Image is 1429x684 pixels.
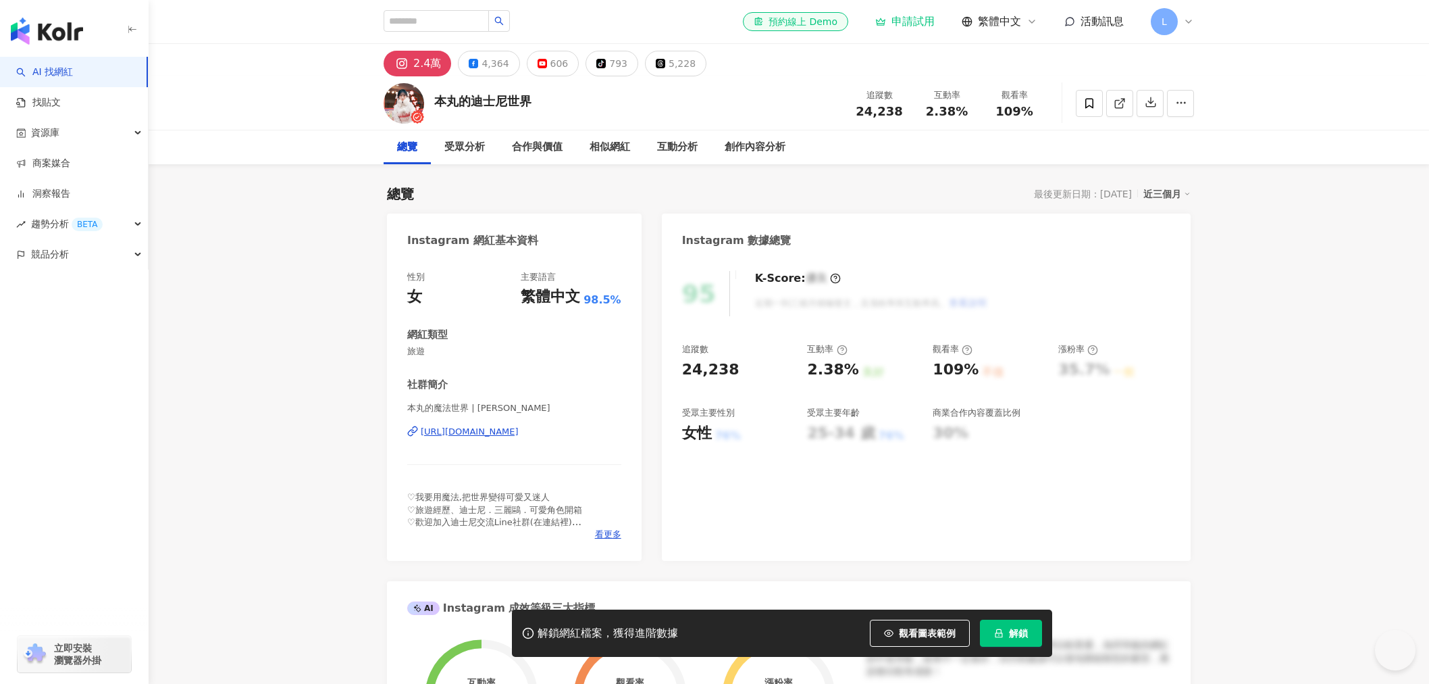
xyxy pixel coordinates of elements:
[387,185,414,203] div: 總覽
[54,642,101,666] span: 立即安裝 瀏覽器外掛
[933,360,979,381] div: 109%
[527,51,579,76] button: 606
[856,104,902,118] span: 24,238
[899,628,956,639] span: 觀看圖表範例
[384,83,424,124] img: KOL Avatar
[854,89,905,102] div: 追蹤數
[609,54,627,73] div: 793
[16,96,61,109] a: 找貼文
[590,139,630,155] div: 相似網紅
[407,492,582,564] span: ♡我要用魔法,把世界變得可愛又迷人 ♡旅遊經歷、迪士尼．三麗鷗．可愛角色開箱 ♡歡迎加入迪士尼交流Line社群(在連結裡) ♡合作請私訊或Email來信 [PERSON_NAME][EMAIL_...
[407,378,448,392] div: 社群簡介
[407,602,440,615] div: AI
[407,233,538,248] div: Instagram 網紅基本資料
[397,139,417,155] div: 總覽
[586,51,638,76] button: 793
[933,407,1020,419] div: 商業合作內容覆蓋比例
[512,139,563,155] div: 合作與價值
[18,636,131,673] a: chrome extension立即安裝 瀏覽器外掛
[669,54,696,73] div: 5,228
[755,271,841,286] div: K-Score :
[682,423,712,444] div: 女性
[1081,15,1124,28] span: 活動訊息
[926,105,968,118] span: 2.38%
[682,343,708,356] div: 追蹤數
[1162,14,1167,29] span: L
[407,601,595,616] div: Instagram 成效等級三大指標
[1009,628,1028,639] span: 解鎖
[807,343,847,356] div: 互動率
[16,220,26,229] span: rise
[413,54,441,73] div: 2.4萬
[980,620,1042,647] button: 解鎖
[725,139,785,155] div: 創作內容分析
[31,209,103,239] span: 趨勢分析
[1058,343,1098,356] div: 漲粉率
[807,360,858,381] div: 2.38%
[407,426,621,438] a: [URL][DOMAIN_NAME]
[583,293,621,308] span: 98.5%
[1143,185,1191,203] div: 近三個月
[989,89,1040,102] div: 觀看率
[521,287,580,308] div: 繁體中文
[521,271,556,283] div: 主要語言
[807,407,860,419] div: 受眾主要年齡
[682,407,735,419] div: 受眾主要性別
[921,89,972,102] div: 互動率
[72,218,103,231] div: BETA
[870,620,970,647] button: 觀看圖表範例
[384,51,451,76] button: 2.4萬
[407,328,448,342] div: 網紅類型
[595,529,621,541] span: 看更多
[875,15,935,28] a: 申請試用
[550,54,569,73] div: 606
[407,402,621,414] span: 本丸的魔法世界 | [PERSON_NAME]
[31,239,69,270] span: 競品分析
[444,139,485,155] div: 受眾分析
[482,54,509,73] div: 4,364
[866,639,1170,679] div: 該網紅的互動率和漲粉率都不錯，唯獨觀看率比較普通，為同等級的網紅的中低等級，效果不一定會好，但仍然建議可以發包開箱類型的案型，應該會比較有成效！
[933,343,972,356] div: 觀看率
[682,360,739,381] div: 24,238
[16,187,70,201] a: 洞察報告
[31,118,59,148] span: 資源庫
[407,271,425,283] div: 性別
[407,287,422,308] div: 女
[994,629,1004,638] span: lock
[657,139,698,155] div: 互動分析
[434,93,531,109] div: 本丸的迪士尼世界
[754,15,837,28] div: 預約線上 Demo
[407,345,621,358] span: 旅遊
[16,66,73,79] a: searchAI 找網紅
[16,157,70,170] a: 商案媒合
[22,643,48,665] img: chrome extension
[682,233,791,248] div: Instagram 數據總覽
[421,426,519,438] div: [URL][DOMAIN_NAME]
[11,18,83,45] img: logo
[458,51,519,76] button: 4,364
[978,14,1021,29] span: 繁體中文
[494,16,504,26] span: search
[1034,189,1132,199] div: 最後更新日期：[DATE]
[538,627,678,641] div: 解鎖網紅檔案，獲得進階數據
[645,51,706,76] button: 5,228
[743,12,848,31] a: 預約線上 Demo
[995,105,1033,118] span: 109%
